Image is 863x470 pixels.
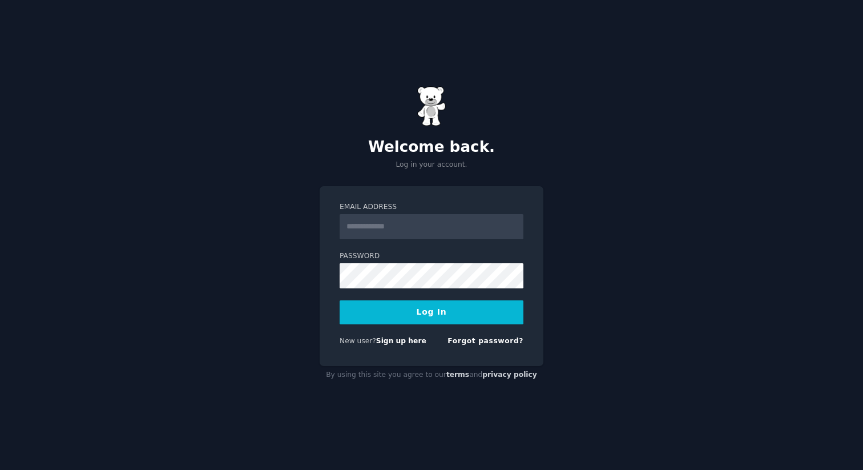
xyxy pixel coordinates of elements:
a: privacy policy [482,371,537,379]
img: Gummy Bear [417,86,446,126]
span: New user? [340,337,376,345]
label: Password [340,251,523,262]
h2: Welcome back. [320,138,543,156]
a: terms [446,371,469,379]
div: By using this site you agree to our and [320,366,543,384]
label: Email Address [340,202,523,212]
a: Forgot password? [447,337,523,345]
a: Sign up here [376,337,426,345]
p: Log in your account. [320,160,543,170]
button: Log In [340,300,523,324]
